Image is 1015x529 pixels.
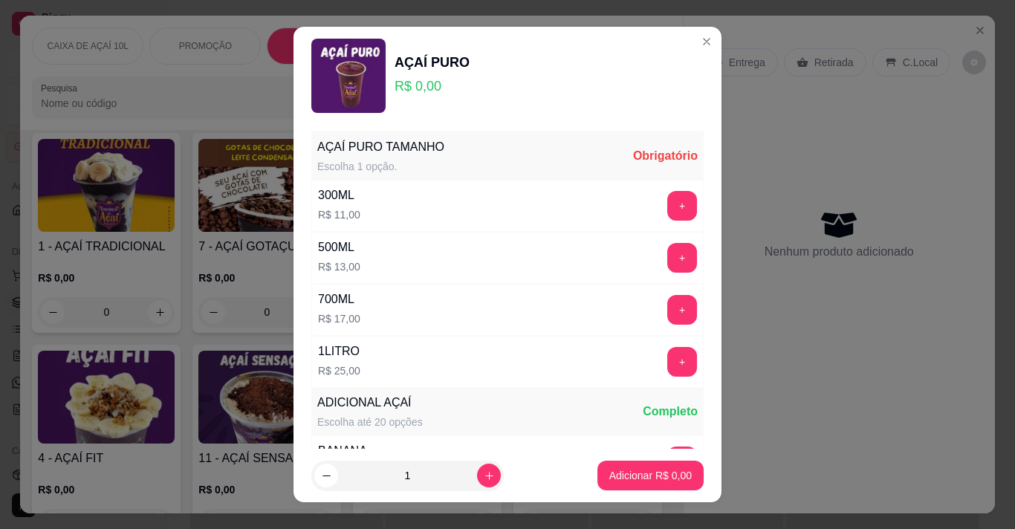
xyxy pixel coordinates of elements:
p: R$ 17,00 [318,311,360,326]
button: decrease-product-quantity [314,464,338,487]
button: Close [695,30,719,53]
p: R$ 25,00 [318,363,360,378]
div: Escolha 1 opção. [317,159,444,174]
button: add [667,347,697,377]
div: Escolha até 20 opções [317,415,423,429]
button: add [667,447,697,476]
p: R$ 11,00 [318,207,360,222]
img: product-image [311,39,386,113]
div: AÇAÍ PURO [395,52,470,73]
button: add [667,243,697,273]
button: add [667,295,697,325]
div: BANANA [318,442,367,460]
p: Adicionar R$ 0,00 [609,468,692,483]
div: 1LITRO [318,343,360,360]
button: Adicionar R$ 0,00 [597,461,704,490]
div: ADICIONAL AÇAÍ [317,394,423,412]
div: 300ML [318,186,360,204]
div: 500ML [318,238,360,256]
p: R$ 0,00 [395,76,470,97]
p: R$ 13,00 [318,259,360,274]
div: AÇAÍ PURO TAMANHO [317,138,444,156]
div: Obrigatório [633,147,698,165]
div: 700ML [318,291,360,308]
div: Completo [643,403,698,421]
button: add [667,191,697,221]
button: increase-product-quantity [477,464,501,487]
